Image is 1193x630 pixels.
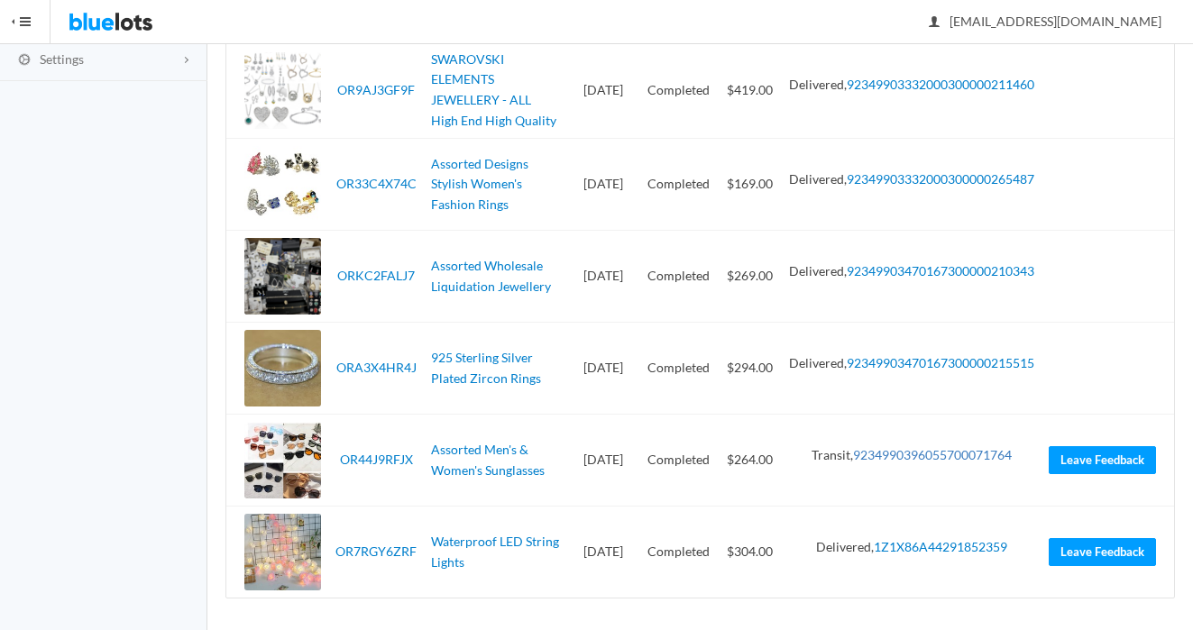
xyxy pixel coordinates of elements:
[567,139,639,231] td: [DATE]
[925,14,943,32] ion-icon: person
[567,507,639,598] td: [DATE]
[718,507,782,598] td: $304.00
[431,350,541,386] a: 925 Sterling Silver Plated Zircon Rings
[789,353,1034,374] li: Delivered,
[567,415,639,507] td: [DATE]
[1049,538,1156,566] a: Leave Feedback
[336,360,417,375] a: ORA3X4HR4J
[789,537,1034,558] li: Delivered,
[847,355,1034,370] a: 92349903470167300000215515
[847,263,1034,278] a: 92349903470167300000210343
[567,231,639,323] td: [DATE]
[337,82,415,97] a: OR9AJ3GF9F
[1049,446,1156,474] a: Leave Feedback
[40,51,84,67] span: Settings
[718,231,782,323] td: $269.00
[789,169,1034,190] li: Delivered,
[431,534,559,570] a: Waterproof LED String Lights
[718,323,782,415] td: $294.00
[847,171,1034,187] a: 92349903332000300000265487
[15,52,33,69] ion-icon: cog
[639,415,718,507] td: Completed
[567,41,639,139] td: [DATE]
[567,323,639,415] td: [DATE]
[789,261,1034,282] li: Delivered,
[431,258,551,294] a: Assorted Wholesale Liquidation Jewellery
[639,507,718,598] td: Completed
[639,231,718,323] td: Completed
[789,445,1034,466] li: Transit,
[431,442,545,478] a: Assorted Men's & Women's Sunglasses
[853,447,1012,462] a: 9234990396055700071764
[874,539,1007,554] a: 1Z1X86A44291852359
[639,139,718,231] td: Completed
[431,51,556,128] a: SWAROVSKI ELEMENTS JEWELLERY - ALL High End High Quality
[930,14,1161,29] span: [EMAIL_ADDRESS][DOMAIN_NAME]
[337,268,415,283] a: ORKC2FALJ7
[639,323,718,415] td: Completed
[718,139,782,231] td: $169.00
[718,41,782,139] td: $419.00
[718,415,782,507] td: $264.00
[431,156,528,212] a: Assorted Designs Stylish Women's Fashion Rings
[847,77,1034,92] a: 92349903332000300000211460
[336,176,417,191] a: OR33C4X74C
[789,75,1034,96] li: Delivered,
[639,41,718,139] td: Completed
[340,452,413,467] a: OR44J9RFJX
[335,543,417,559] a: OR7RGY6ZRF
